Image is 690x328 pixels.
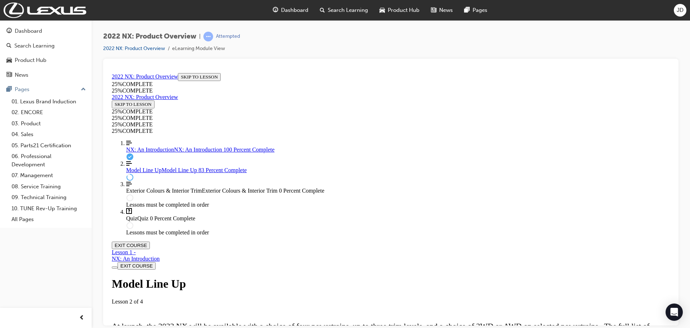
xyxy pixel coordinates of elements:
[9,192,89,203] a: 09. Technical Training
[9,96,89,107] a: 01. Lexus Brand Induction
[674,4,686,17] button: JD
[9,140,89,151] a: 05. Parts21 Certification
[69,3,112,11] button: SKIP TO LESSON
[14,42,55,50] div: Search Learning
[17,97,53,103] span: Model Line Up
[9,214,89,225] a: All Pages
[53,97,138,103] span: Model Line Up 83 Percent Complete
[3,68,89,82] a: News
[79,314,84,323] span: prev-icon
[677,6,684,14] span: JD
[4,3,86,18] img: Trak
[3,45,103,51] div: 25 % COMPLETE
[17,76,65,82] span: NX: An Introduction
[374,3,425,18] a: car-iconProduct Hub
[273,6,278,15] span: guage-icon
[439,6,453,14] span: News
[65,76,166,82] span: NX: An Introduction 100 Percent Complete
[379,6,385,15] span: car-icon
[3,179,51,192] a: Lesson 1 - NX: An Introduction
[93,117,216,123] span: Exterior Colours & Interior Trim 0 Percent Complete
[666,304,683,321] div: Open Intercom Messenger
[103,45,165,51] a: 2022 NX: Product Overview
[425,3,459,18] a: news-iconNews
[6,72,12,78] span: news-icon
[3,30,46,38] button: SKIP TO LESSON
[328,6,368,14] span: Search Learning
[9,192,47,199] button: EXIT COURSE
[3,228,561,235] div: Lesson 2 of 4
[3,11,561,17] div: 25 % COMPLETE
[388,6,419,14] span: Product Hub
[9,107,89,118] a: 02. ENCORE
[28,145,86,151] span: Quiz 0 Percent Complete
[3,17,561,24] div: 25 % COMPLETE
[3,58,561,64] div: 25 % COMPLETE
[199,32,201,41] span: |
[3,51,561,58] div: 25 % COMPLETE
[9,181,89,192] a: 08. Service Training
[17,145,28,151] span: Quiz
[17,131,100,138] span: Lessons must be completed in order
[431,6,436,15] span: news-icon
[3,171,41,179] button: EXIT COURSE
[17,117,93,123] span: Exterior Colours & Interior Trim
[3,38,103,45] div: 25 % COMPLETE
[3,24,103,51] section: Course Information
[3,3,561,166] section: Course Overview
[6,28,12,35] span: guage-icon
[267,3,314,18] a: guage-iconDashboard
[6,57,12,64] span: car-icon
[17,111,561,124] span: The Exterior Colours & Interior Trim lesson is currently unavailable: Lessons must be completed i...
[3,24,89,38] a: Dashboard
[9,129,89,140] a: 04. Sales
[3,83,89,96] button: Pages
[17,138,561,152] span: The Quiz lesson is currently unavailable: Lessons must be completed in order
[17,159,100,165] span: Lessons must be completed in order
[3,207,561,220] h1: Model Line Up
[9,118,89,129] a: 03. Product
[6,43,11,49] span: search-icon
[15,27,42,35] div: Dashboard
[3,70,561,166] nav: Course Outline
[15,85,29,94] div: Pages
[81,85,86,94] span: up-icon
[203,32,213,41] span: learningRecordVerb_ATTEMPT-icon
[320,6,325,15] span: search-icon
[3,251,540,279] span: At launch, the 2022 NX will be available with a choice of four powertrains, up to three trim leve...
[9,170,89,181] a: 07. Management
[3,54,89,67] a: Product Hub
[103,32,196,41] span: 2022 NX: Product Overview
[15,56,46,64] div: Product Hub
[17,70,561,83] a: NX: An Introduction 100 Percent Complete
[17,90,561,103] a: Model Line Up 83 Percent Complete
[281,6,308,14] span: Dashboard
[3,39,89,53] a: Search Learning
[172,45,225,53] li: eLearning Module View
[6,86,12,93] span: pages-icon
[3,24,69,30] a: 2022 NX: Product Overview
[459,3,493,18] a: pages-iconPages
[473,6,487,14] span: Pages
[3,3,561,24] section: Course Information
[3,179,51,192] div: Lesson 1 -
[3,3,69,9] a: 2022 NX: Product Overview
[216,33,240,40] div: Attempted
[314,3,374,18] a: search-iconSearch Learning
[3,196,9,198] button: Toggle Course Overview
[464,6,470,15] span: pages-icon
[15,71,28,79] div: News
[3,23,89,83] button: DashboardSearch LearningProduct HubNews
[3,185,51,192] div: NX: An Introduction
[9,203,89,214] a: 10. TUNE Rev-Up Training
[9,151,89,170] a: 06. Professional Development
